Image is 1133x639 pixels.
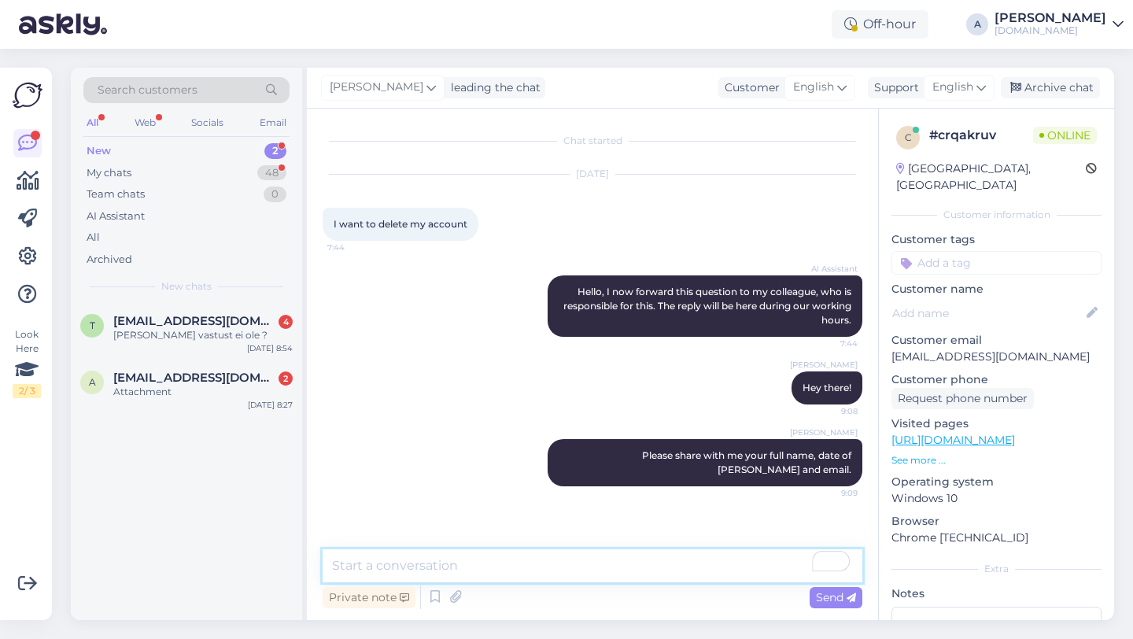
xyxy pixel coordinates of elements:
[87,230,100,246] div: All
[642,449,854,475] span: Please share with me your full name, date of [PERSON_NAME] and email.
[334,218,467,230] span: I want to delete my account
[188,113,227,133] div: Socials
[995,24,1106,37] div: [DOMAIN_NAME]
[803,382,851,393] span: Hey there!
[891,490,1102,507] p: Windows 10
[905,131,912,143] span: c
[832,10,928,39] div: Off-hour
[891,474,1102,490] p: Operating system
[13,327,41,398] div: Look Here
[323,587,415,608] div: Private note
[264,143,286,159] div: 2
[323,549,862,582] textarea: To enrich screen reader interactions, please activate Accessibility in Grammarly extension settings
[891,513,1102,530] p: Browser
[131,113,159,133] div: Web
[932,79,973,96] span: English
[323,134,862,148] div: Chat started
[87,209,145,224] div: AI Assistant
[113,385,293,399] div: Attachment
[257,165,286,181] div: 48
[995,12,1106,24] div: [PERSON_NAME]
[793,79,834,96] span: English
[13,384,41,398] div: 2 / 3
[799,487,858,499] span: 9:09
[247,342,293,354] div: [DATE] 8:54
[161,279,212,294] span: New chats
[891,530,1102,546] p: Chrome [TECHNICAL_ID]
[790,427,858,438] span: [PERSON_NAME]
[891,585,1102,602] p: Notes
[891,562,1102,576] div: Extra
[799,405,858,417] span: 9:08
[87,143,111,159] div: New
[896,161,1086,194] div: [GEOGRAPHIC_DATA], [GEOGRAPHIC_DATA]
[891,416,1102,432] p: Visited pages
[891,453,1102,467] p: See more ...
[966,13,988,35] div: A
[83,113,101,133] div: All
[87,252,132,268] div: Archived
[87,187,145,202] div: Team chats
[279,315,293,329] div: 4
[868,79,919,96] div: Support
[90,319,95,331] span: t
[98,82,197,98] span: Search customers
[113,371,277,385] span: avei-o@inbox.lv
[891,231,1102,248] p: Customer tags
[790,359,858,371] span: [PERSON_NAME]
[1033,127,1097,144] span: Online
[87,165,131,181] div: My chats
[1001,77,1100,98] div: Archive chat
[891,208,1102,222] div: Customer information
[89,376,96,388] span: a
[995,12,1124,37] a: [PERSON_NAME][DOMAIN_NAME]
[891,349,1102,365] p: [EMAIL_ADDRESS][DOMAIN_NAME]
[13,80,42,110] img: Askly Logo
[929,126,1033,145] div: # crqakruv
[445,79,541,96] div: leading the chat
[563,286,854,326] span: Hello, I now forward this question to my colleague, who is responsible for this. The reply will b...
[799,263,858,275] span: AI Assistant
[891,433,1015,447] a: [URL][DOMAIN_NAME]
[891,388,1034,409] div: Request phone number
[264,187,286,202] div: 0
[891,251,1102,275] input: Add a tag
[891,332,1102,349] p: Customer email
[248,399,293,411] div: [DATE] 8:27
[113,328,293,342] div: [PERSON_NAME] vastust ei ole ?
[799,338,858,349] span: 7:44
[256,113,290,133] div: Email
[892,305,1083,322] input: Add name
[718,79,780,96] div: Customer
[113,314,277,328] span: tobrelutsr@gamil.com
[323,167,862,181] div: [DATE]
[891,371,1102,388] p: Customer phone
[279,371,293,386] div: 2
[327,242,386,253] span: 7:44
[330,79,423,96] span: [PERSON_NAME]
[816,590,856,604] span: Send
[891,281,1102,297] p: Customer name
